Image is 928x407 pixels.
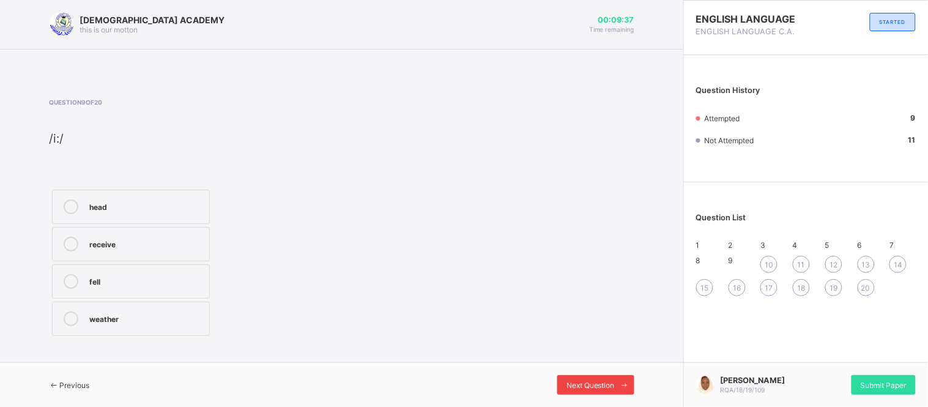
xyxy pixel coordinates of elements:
span: 1 [696,241,700,250]
div: fell [89,274,203,286]
span: /i:/ [49,132,64,146]
div: weather [89,312,203,324]
span: 4 [793,241,798,250]
span: Attempted [704,114,740,123]
span: ENGLISH LANGUAGE C.A. [696,27,806,36]
span: 18 [798,283,806,293]
span: 19 [830,283,837,293]
span: Submit Paper [861,381,907,390]
span: ENGLISH LANGUAGE [696,13,806,25]
span: 9 [729,256,733,265]
span: 20 [861,283,870,293]
span: 00:09:37 [589,15,634,24]
span: [PERSON_NAME] [721,376,785,385]
span: STARTED [880,19,906,25]
span: Question History [696,86,760,95]
span: Not Attempted [704,136,754,145]
b: 11 [908,135,916,144]
span: 17 [765,283,773,293]
span: 16 [733,283,741,293]
b: 9 [911,113,916,122]
span: Previous [59,381,89,390]
span: 6 [858,241,862,250]
span: 3 [760,241,765,250]
span: Question 9 of 20 [49,99,322,106]
span: this is our motton [80,25,138,34]
span: Next Question [566,381,615,390]
span: 15 [701,283,709,293]
span: RQA/18/19/109 [721,386,765,394]
span: 8 [696,256,700,265]
span: 5 [825,241,830,250]
span: 12 [830,260,837,269]
span: 11 [798,260,805,269]
span: 14 [894,260,902,269]
span: 10 [765,260,773,269]
div: head [89,200,203,212]
span: 13 [862,260,870,269]
span: Time remaining [589,26,634,33]
span: [DEMOGRAPHIC_DATA] ACADEMY [80,15,225,25]
div: receive [89,237,203,249]
span: Question List [696,213,746,222]
span: 7 [889,241,894,250]
span: 2 [729,241,733,250]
